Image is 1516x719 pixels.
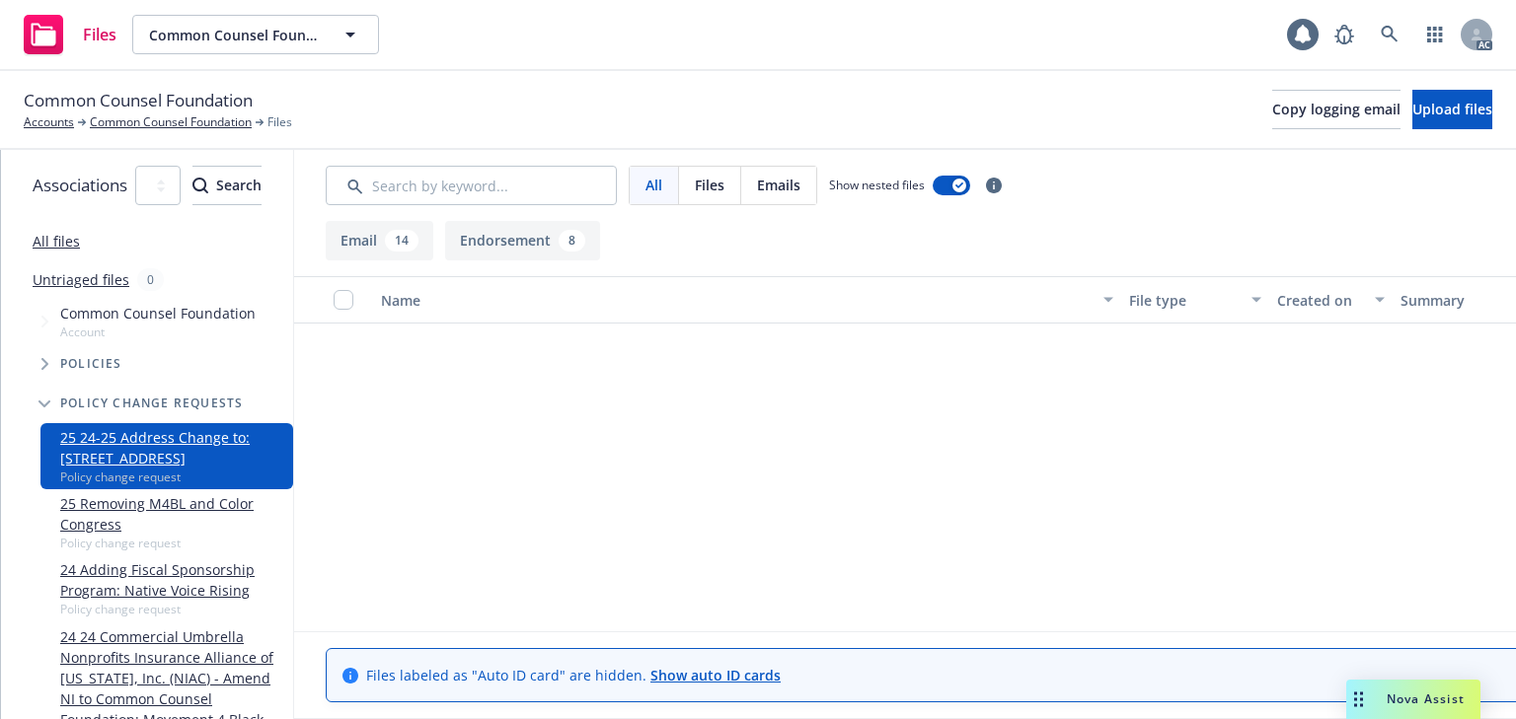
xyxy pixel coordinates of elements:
a: Common Counsel Foundation [90,113,252,131]
span: Policy change request [60,468,285,485]
span: Show nested files [829,177,925,193]
input: Search by keyword... [326,166,617,205]
a: 24 Adding Fiscal Sponsorship Program: Native Voice Rising [60,559,285,601]
span: Nova Assist [1387,690,1465,707]
div: Search [192,167,262,204]
button: Nova Assist [1346,680,1480,719]
button: Email [326,221,433,260]
button: Name [373,276,1121,324]
a: Switch app [1415,15,1455,54]
button: Copy logging email [1272,90,1401,129]
a: Files [16,7,124,62]
button: File type [1121,276,1269,324]
div: 14 [385,230,418,252]
button: Endorsement [445,221,600,260]
button: Upload files [1412,90,1492,129]
a: Accounts [24,113,74,131]
a: Untriaged files [33,269,129,290]
div: Summary [1401,290,1511,311]
span: Policy change request [60,601,285,617]
span: All [645,175,662,195]
span: Files [695,175,724,195]
span: Associations [33,173,127,198]
svg: Search [192,178,208,193]
div: 0 [137,268,164,291]
a: Report a Bug [1325,15,1364,54]
span: Upload files [1412,100,1492,118]
span: Files [83,27,116,42]
span: Policies [60,358,122,370]
span: Policy change request [60,535,285,551]
span: Policy change requests [60,397,243,409]
div: Name [381,290,1092,311]
span: Files [267,113,292,131]
a: All files [33,232,80,251]
a: Show auto ID cards [650,666,781,684]
button: Created on [1269,276,1393,324]
span: Files labeled as "Auto ID card" are hidden. [366,665,781,685]
span: Common Counsel Foundation [60,303,256,324]
div: Created on [1277,290,1363,311]
span: Common Counsel Foundation [149,25,320,45]
div: 8 [559,230,585,252]
a: 25 Removing M4BL and Color Congress [60,493,285,535]
input: Select all [334,290,353,310]
span: Account [60,324,256,340]
button: SearchSearch [192,166,262,205]
span: Copy logging email [1272,100,1401,118]
button: Common Counsel Foundation [132,15,379,54]
div: File type [1129,290,1240,311]
a: Search [1370,15,1409,54]
div: Drag to move [1346,680,1371,719]
span: Emails [757,175,800,195]
a: 25 24-25 Address Change to:[STREET_ADDRESS] [60,427,285,468]
span: Common Counsel Foundation [24,88,253,113]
